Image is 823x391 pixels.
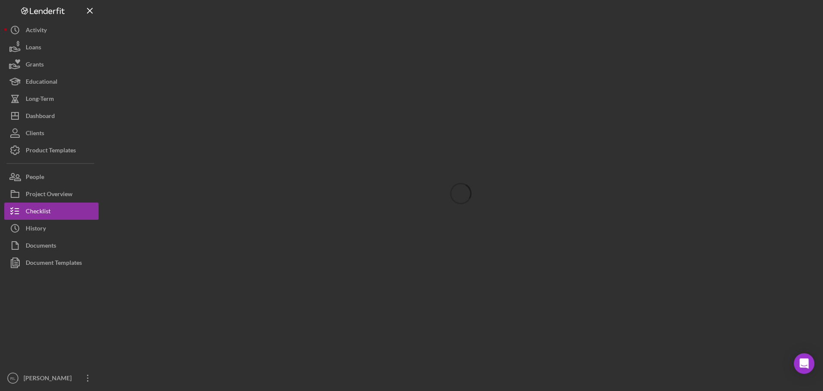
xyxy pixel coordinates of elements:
div: Document Templates [26,254,82,273]
button: Dashboard [4,107,99,124]
div: Open Intercom Messenger [794,353,814,374]
div: People [26,168,44,188]
div: Project Overview [26,185,72,205]
div: Clients [26,124,44,144]
button: RL[PERSON_NAME] [4,370,99,387]
div: Documents [26,237,56,256]
button: Activity [4,21,99,39]
button: Clients [4,124,99,142]
div: Loans [26,39,41,58]
button: Documents [4,237,99,254]
div: Grants [26,56,44,75]
div: Product Templates [26,142,76,161]
button: Document Templates [4,254,99,271]
text: RL [10,376,16,381]
div: Activity [26,21,47,41]
button: Grants [4,56,99,73]
button: History [4,220,99,237]
button: Checklist [4,203,99,220]
button: Loans [4,39,99,56]
div: History [26,220,46,239]
div: Checklist [26,203,51,222]
div: Dashboard [26,107,55,127]
div: [PERSON_NAME] [21,370,77,389]
button: Product Templates [4,142,99,159]
button: People [4,168,99,185]
button: Educational [4,73,99,90]
div: Long-Term [26,90,54,109]
div: Educational [26,73,57,92]
button: Project Overview [4,185,99,203]
button: Long-Term [4,90,99,107]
